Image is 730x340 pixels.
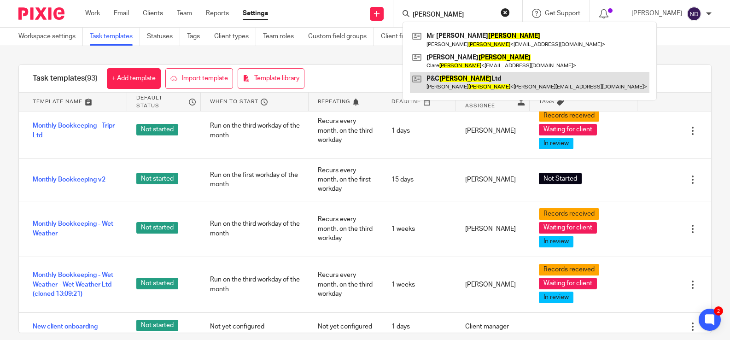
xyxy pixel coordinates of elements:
div: 2 [714,306,723,316]
div: 1 weeks [382,273,456,296]
a: Reports [206,9,229,18]
a: Settings [243,9,268,18]
img: svg%3E [687,6,701,21]
a: New client onboarding [33,322,98,331]
div: Run on the first workday of the month [201,164,309,196]
a: Clients [143,9,163,18]
span: Repeating [318,98,350,106]
div: 15 days [382,168,456,191]
span: Not started [136,173,178,184]
div: Recurs every month, on the third workday [309,110,382,152]
a: Work [85,9,100,18]
div: Recurs every month, on the first workday [309,159,382,201]
span: Waiting for client [543,125,592,134]
a: Monthly Bookkeeping - Wet Weather [33,219,118,238]
a: Tags [187,28,207,46]
div: Run on the third workday of the month [201,212,309,245]
span: Get Support [545,10,580,17]
span: Default assignee [465,94,515,110]
span: Not Started [543,174,577,183]
a: Team [177,9,192,18]
div: Client manager [456,315,530,338]
span: Default status [136,94,187,110]
a: Task templates [90,28,140,46]
a: Client types [214,28,256,46]
span: When to start [210,98,258,106]
button: Clear [501,8,510,17]
div: Not yet configured [201,315,309,338]
img: Pixie [18,7,64,20]
span: In review [543,293,569,302]
span: Template name [33,98,82,106]
a: Team roles [263,28,301,46]
a: Client fields [381,28,422,46]
span: Records received [543,265,595,274]
span: Not started [136,278,178,289]
span: Not started [136,222,178,234]
div: Run on the third workday of the month [201,268,309,301]
h1: Task templates [33,74,98,83]
a: + Add template [107,68,161,89]
a: Workspace settings [18,28,83,46]
span: Waiting for client [543,279,592,288]
a: Monthly Bookkeeping v2 [33,175,105,184]
p: [PERSON_NAME] [631,9,682,18]
span: Waiting for client [543,223,592,232]
span: Not started [136,124,178,135]
a: Import template [165,68,233,89]
a: Statuses [147,28,180,46]
div: Not yet configured [309,315,382,338]
div: Recurs every month, on the third workday [309,208,382,250]
div: [PERSON_NAME] [456,217,530,240]
a: Monthly Bookkeeping - Wet Weather - Wet Weather Ltd (cloned 13:09:21) [33,270,118,299]
span: Records received [543,111,595,120]
div: Run on the third workday of the month [201,114,309,147]
a: Email [114,9,129,18]
span: In review [543,139,569,148]
a: Custom field groups [308,28,374,46]
a: Monthly Bookkeeping - Tripr Ltd [33,121,118,140]
span: Deadline [391,98,421,106]
div: 1 days [382,315,456,338]
span: (93) [85,75,98,82]
div: [PERSON_NAME] [456,168,530,191]
a: Template library [238,68,304,89]
span: Tags [539,98,555,106]
input: Search [412,11,495,19]
span: In review [543,237,569,246]
span: Records received [543,209,595,218]
span: Not started [136,320,178,331]
div: 1 days [382,119,456,142]
div: Recurs every month, on the third workday [309,264,382,305]
div: 1 weeks [382,217,456,240]
div: [PERSON_NAME] [456,119,530,142]
div: [PERSON_NAME] [456,273,530,296]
